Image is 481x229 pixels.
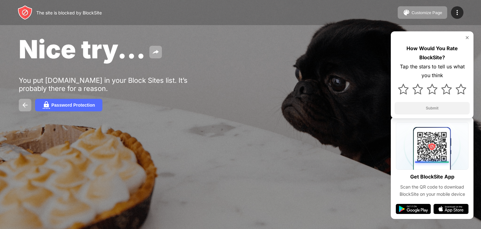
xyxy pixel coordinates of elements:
[19,76,212,93] div: You put [DOMAIN_NAME] in your Block Sites list. It’s probably there for a reason.
[35,99,102,111] button: Password Protection
[465,35,470,40] img: rate-us-close.svg
[403,9,410,16] img: pallet.svg
[396,204,431,214] img: google-play.svg
[456,84,466,94] img: star.svg
[18,5,33,20] img: header-logo.svg
[398,6,447,19] button: Customize Page
[396,184,468,198] div: Scan the QR code to download BlockSite on your mobile device
[410,172,454,181] div: Get BlockSite App
[395,102,470,114] button: Submit
[395,62,470,80] div: Tap the stars to tell us what you think
[398,84,409,94] img: star.svg
[19,34,146,64] span: Nice try...
[51,103,95,108] div: Password Protection
[427,84,437,94] img: star.svg
[453,9,461,16] img: menu-icon.svg
[396,122,468,170] img: qrcode.svg
[21,101,29,109] img: back.svg
[441,84,452,94] img: star.svg
[395,44,470,62] div: How Would You Rate BlockSite?
[433,204,468,214] img: app-store.svg
[411,10,442,15] div: Customize Page
[43,101,50,109] img: password.svg
[152,48,159,56] img: share.svg
[36,10,102,15] div: The site is blocked by BlockSite
[412,84,423,94] img: star.svg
